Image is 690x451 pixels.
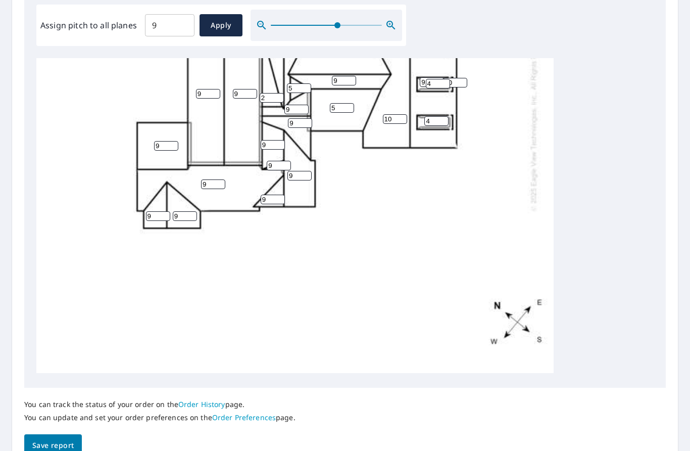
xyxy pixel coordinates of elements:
[24,413,295,422] p: You can update and set your order preferences on the page.
[212,413,276,422] a: Order Preferences
[200,14,242,36] button: Apply
[145,11,194,39] input: 00.0
[40,19,137,31] label: Assign pitch to all planes
[24,400,295,409] p: You can track the status of your order on the page.
[178,399,225,409] a: Order History
[208,19,234,32] span: Apply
